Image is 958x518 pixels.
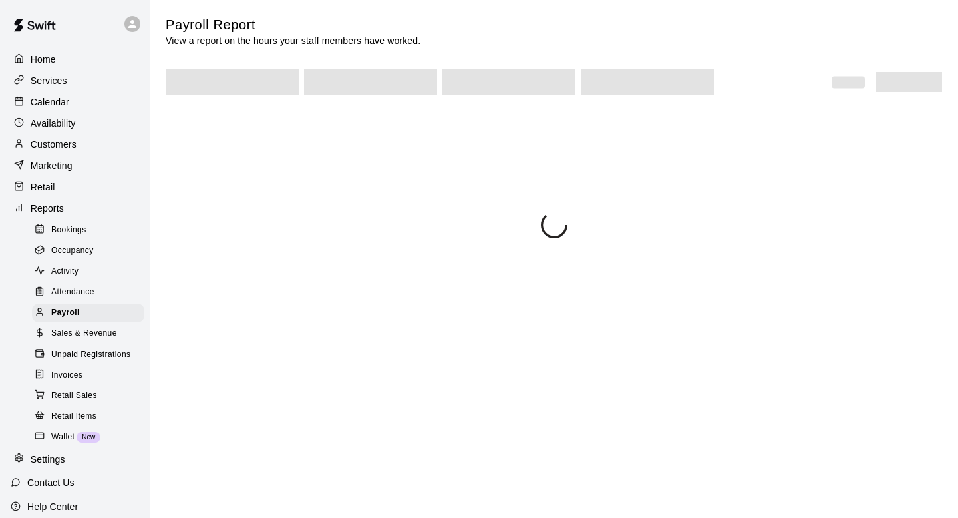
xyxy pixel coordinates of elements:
[51,306,80,320] span: Payroll
[31,53,56,66] p: Home
[11,198,139,218] a: Reports
[31,117,76,130] p: Availability
[32,304,144,322] div: Payroll
[32,428,144,447] div: WalletNew
[11,134,139,154] a: Customers
[11,449,139,469] a: Settings
[32,344,150,365] a: Unpaid Registrations
[32,303,150,324] a: Payroll
[32,242,144,260] div: Occupancy
[51,224,86,237] span: Bookings
[51,431,75,444] span: Wallet
[32,407,144,426] div: Retail Items
[32,221,144,240] div: Bookings
[51,286,94,299] span: Attendance
[32,324,144,343] div: Sales & Revenue
[32,262,144,281] div: Activity
[31,453,65,466] p: Settings
[32,262,150,282] a: Activity
[11,71,139,91] a: Services
[27,500,78,513] p: Help Center
[51,369,82,382] span: Invoices
[166,34,420,47] p: View a report on the hours your staff members have worked.
[32,365,150,386] a: Invoices
[32,406,150,427] a: Retail Items
[51,389,97,403] span: Retail Sales
[32,427,150,447] a: WalletNew
[32,346,144,364] div: Unpaid Registrations
[11,92,139,112] a: Calendar
[51,327,117,340] span: Sales & Revenue
[27,476,75,489] p: Contact Us
[32,283,144,302] div: Attendance
[51,244,94,258] span: Occupancy
[51,348,130,362] span: Unpaid Registrations
[32,240,150,261] a: Occupancy
[32,366,144,385] div: Invoices
[31,180,55,194] p: Retail
[32,282,150,303] a: Attendance
[32,324,150,344] a: Sales & Revenue
[11,113,139,133] a: Availability
[32,386,150,406] a: Retail Sales
[32,387,144,405] div: Retail Sales
[51,410,96,423] span: Retail Items
[166,16,420,34] h5: Payroll Report
[77,433,100,441] span: New
[51,265,79,278] span: Activity
[32,220,150,240] a: Bookings
[31,202,64,215] p: Reports
[31,159,73,172] p: Marketing
[11,49,139,69] a: Home
[31,74,67,87] p: Services
[11,156,139,176] a: Marketing
[11,177,139,197] a: Retail
[31,138,77,151] p: Customers
[31,95,69,109] p: Calendar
